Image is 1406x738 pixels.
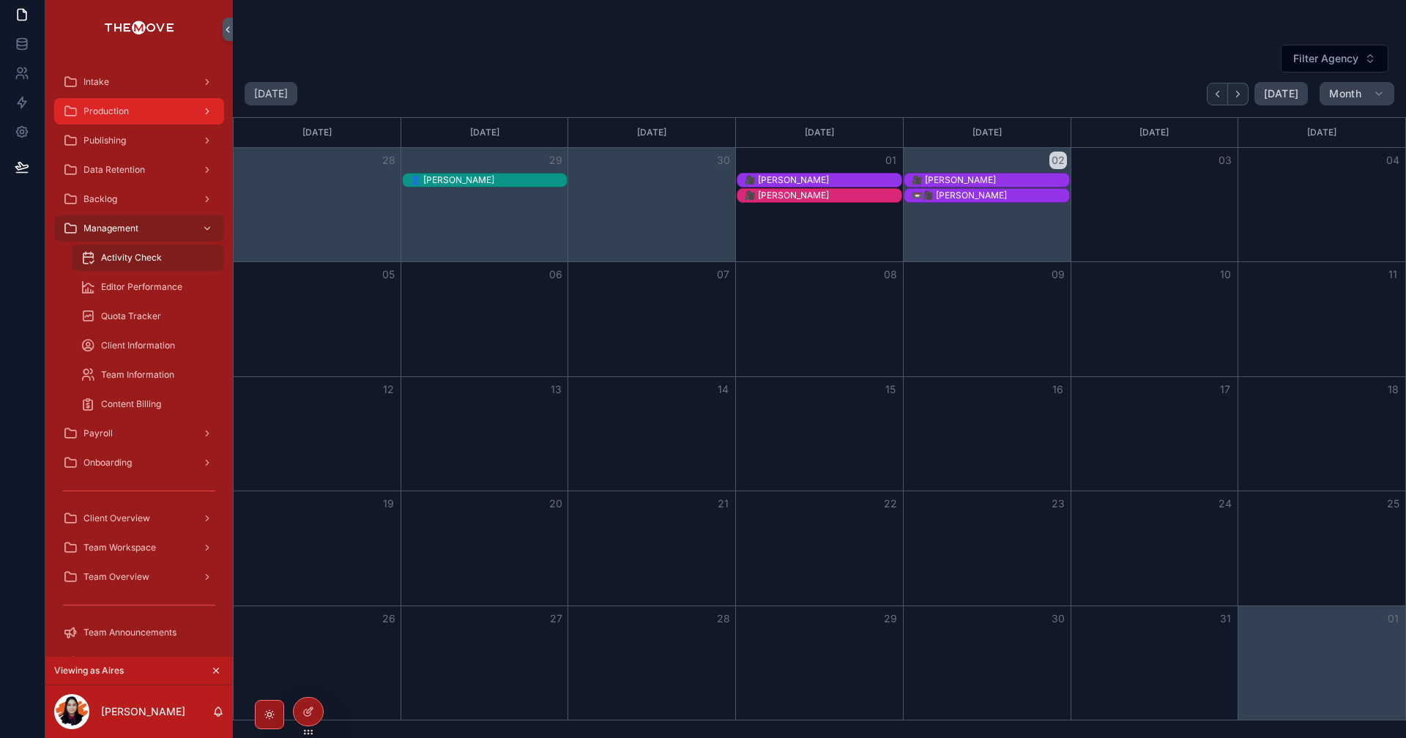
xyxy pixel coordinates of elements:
[570,118,733,147] div: [DATE]
[83,656,177,668] span: Client Announcements
[83,512,150,524] span: Client Overview
[912,174,1069,186] div: 🎥 [PERSON_NAME]
[72,332,224,359] a: Client Information
[403,118,566,147] div: [DATE]
[54,186,224,212] a: Backlog
[547,152,565,169] button: 29
[101,281,182,293] span: Editor Performance
[101,398,161,410] span: Content Billing
[233,117,1406,720] div: Month View
[410,174,568,187] div: 👤 Shantal Guzman
[547,266,565,283] button: 06
[1216,495,1234,512] button: 24
[1254,82,1308,105] button: [DATE]
[882,152,899,169] button: 01
[547,381,565,398] button: 13
[83,627,176,638] span: Team Announcements
[254,86,288,101] h2: [DATE]
[83,164,145,176] span: Data Retention
[1293,51,1358,66] span: Filter Agency
[906,118,1068,147] div: [DATE]
[54,450,224,476] a: Onboarding
[54,505,224,532] a: Client Overview
[380,495,398,512] button: 19
[1049,266,1067,283] button: 09
[83,457,132,469] span: Onboarding
[738,118,901,147] div: [DATE]
[54,649,224,675] a: Client Announcements
[1384,610,1402,627] button: 01
[54,420,224,447] a: Payroll
[1384,495,1402,512] button: 25
[715,495,732,512] button: 21
[882,266,899,283] button: 08
[882,495,899,512] button: 22
[54,534,224,561] a: Team Workspace
[236,118,398,147] div: [DATE]
[101,704,185,719] p: [PERSON_NAME]
[1074,118,1236,147] div: [DATE]
[380,266,398,283] button: 05
[1049,152,1067,169] button: 02
[72,362,224,388] a: Team Information
[1329,87,1361,100] span: Month
[882,610,899,627] button: 29
[380,381,398,398] button: 12
[72,274,224,300] a: Editor Performance
[83,571,149,583] span: Team Overview
[1207,83,1228,105] button: Back
[83,223,138,234] span: Management
[83,76,109,88] span: Intake
[101,340,175,351] span: Client Information
[715,381,732,398] button: 14
[1281,45,1388,72] button: Select Button
[912,174,1069,187] div: 🎥 Asfar Rafiq
[1216,610,1234,627] button: 31
[745,174,902,186] div: 🎥 [PERSON_NAME]
[1049,610,1067,627] button: 30
[1241,118,1403,147] div: [DATE]
[380,152,398,169] button: 28
[1384,381,1402,398] button: 18
[54,98,224,124] a: Production
[83,193,117,205] span: Backlog
[1049,381,1067,398] button: 16
[1384,152,1402,169] button: 04
[101,369,174,381] span: Team Information
[83,135,126,146] span: Publishing
[547,495,565,512] button: 20
[1228,83,1249,105] button: Next
[1384,266,1402,283] button: 11
[1264,87,1298,100] span: [DATE]
[45,59,233,657] div: scrollable content
[745,174,902,187] div: 🎥 Nadhir Benchaib
[715,610,732,627] button: 28
[83,542,156,553] span: Team Workspace
[745,190,902,201] div: 🎥 [PERSON_NAME]
[1320,82,1394,105] button: Month
[54,665,124,676] span: Viewing as Aires
[104,18,174,41] img: App logo
[101,252,162,264] span: Activity Check
[1216,381,1234,398] button: 17
[72,391,224,417] a: Content Billing
[1216,266,1234,283] button: 10
[83,105,129,117] span: Production
[380,610,398,627] button: 26
[54,69,224,95] a: Intake
[54,619,224,646] a: Team Announcements
[410,174,568,186] div: 👤 [PERSON_NAME]
[745,189,902,202] div: 🎥 Ananiya Getachew
[912,189,1069,202] div: 📼🎥 Aman Saifi
[912,190,1069,201] div: 📼🎥 [PERSON_NAME]
[54,215,224,242] a: Management
[101,310,161,322] span: Quota Tracker
[72,303,224,329] a: Quota Tracker
[547,610,565,627] button: 27
[882,381,899,398] button: 15
[72,245,224,271] a: Activity Check
[83,428,113,439] span: Payroll
[1049,495,1067,512] button: 23
[1216,152,1234,169] button: 03
[54,564,224,590] a: Team Overview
